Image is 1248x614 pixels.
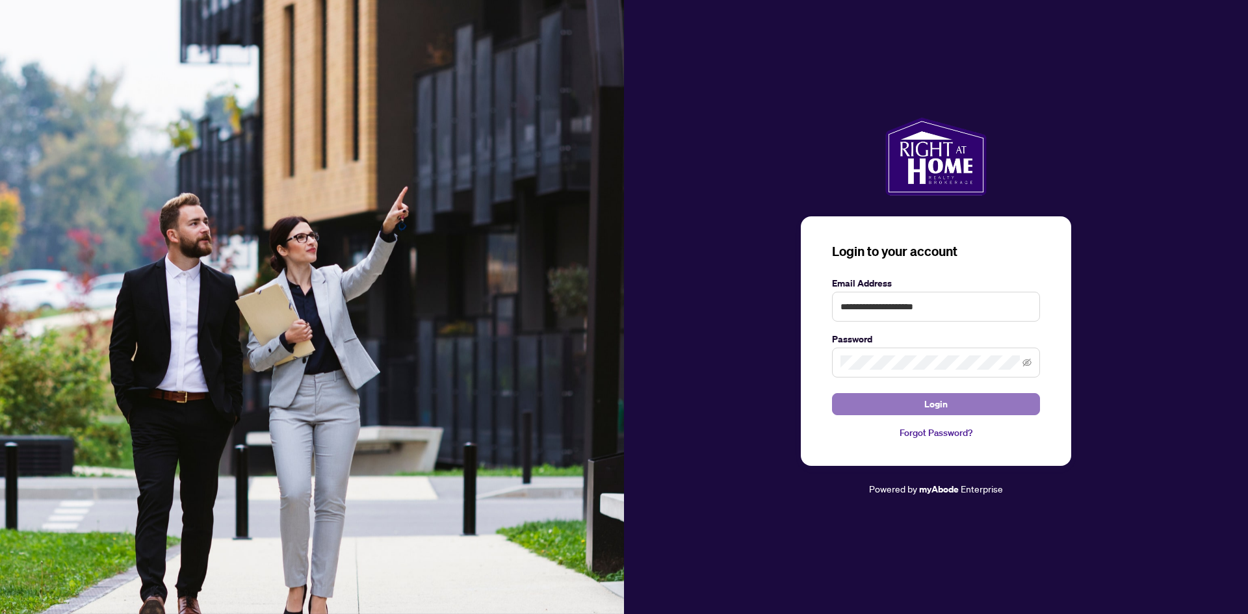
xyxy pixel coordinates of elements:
span: eye-invisible [1022,358,1032,367]
label: Email Address [832,276,1040,290]
a: myAbode [919,482,959,496]
span: Login [924,394,948,415]
span: Enterprise [961,483,1003,494]
a: Forgot Password? [832,426,1040,440]
label: Password [832,332,1040,346]
img: ma-logo [885,118,986,196]
span: Powered by [869,483,917,494]
button: Login [832,393,1040,415]
h3: Login to your account [832,242,1040,261]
